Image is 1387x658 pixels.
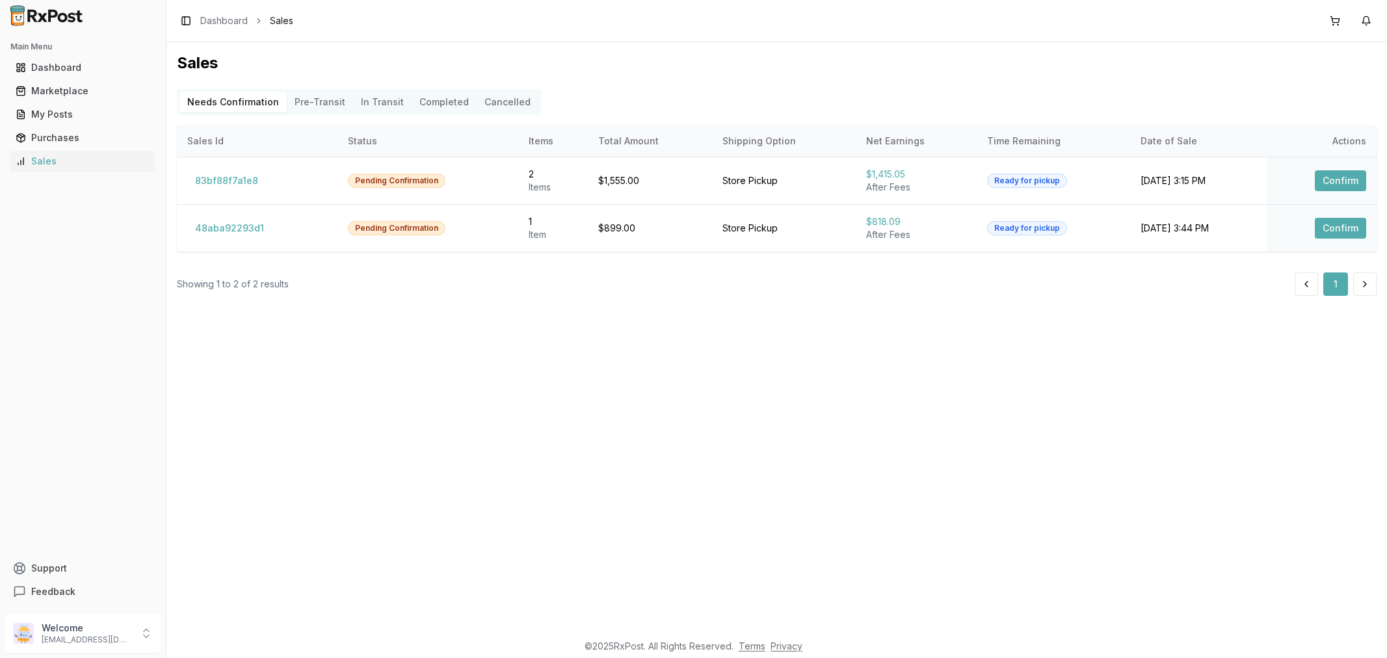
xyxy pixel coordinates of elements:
div: $1,555.00 [598,174,702,187]
button: Pre-Transit [287,92,353,112]
th: Total Amount [588,125,712,157]
a: My Posts [10,103,155,126]
div: Purchases [16,131,150,144]
div: [DATE] 3:44 PM [1141,222,1256,235]
img: User avatar [13,623,34,644]
button: Marketplace [5,81,161,101]
div: 2 [529,168,577,181]
button: Dashboard [5,57,161,78]
button: Feedback [5,580,161,603]
div: Sales [16,155,150,168]
div: My Posts [16,108,150,121]
h2: Main Menu [10,42,155,52]
a: Dashboard [200,14,248,27]
button: In Transit [353,92,412,112]
th: Net Earnings [856,125,977,157]
div: $1,415.05 [866,168,966,181]
h1: Sales [177,53,1377,73]
a: Dashboard [10,56,155,79]
div: Showing 1 to 2 of 2 results [177,278,289,291]
button: My Posts [5,104,161,125]
button: Cancelled [477,92,538,112]
div: Ready for pickup [987,221,1067,235]
div: Pending Confirmation [348,221,445,235]
div: After Fees [866,181,966,194]
div: $899.00 [598,222,702,235]
button: Sales [5,151,161,172]
nav: breadcrumb [200,14,293,27]
span: Sales [270,14,293,27]
img: RxPost Logo [5,5,88,26]
div: Marketplace [16,85,150,98]
button: Support [5,557,161,580]
button: 83bf88f7a1e8 [187,170,266,191]
button: Confirm [1315,218,1366,239]
div: [DATE] 3:15 PM [1141,174,1256,187]
div: Dashboard [16,61,150,74]
button: 48aba92293d1 [187,218,272,239]
button: Needs Confirmation [179,92,287,112]
div: Store Pickup [722,222,845,235]
div: $818.09 [866,215,966,228]
th: Sales Id [177,125,337,157]
div: 1 [529,215,577,228]
a: Purchases [10,126,155,150]
div: Item s [529,181,577,194]
a: Privacy [771,640,802,651]
th: Actions [1267,125,1377,157]
button: Confirm [1315,170,1366,191]
div: Item [529,228,577,241]
p: Welcome [42,622,132,635]
a: Sales [10,150,155,173]
th: Shipping Option [712,125,856,157]
span: Feedback [31,585,75,598]
div: After Fees [866,228,966,241]
th: Date of Sale [1130,125,1266,157]
div: Ready for pickup [987,174,1067,188]
th: Items [518,125,588,157]
button: Completed [412,92,477,112]
div: Store Pickup [722,174,845,187]
a: Terms [739,640,765,651]
button: Purchases [5,127,161,148]
th: Time Remaining [977,125,1131,157]
p: [EMAIL_ADDRESS][DOMAIN_NAME] [42,635,132,645]
div: Pending Confirmation [348,174,445,188]
button: 1 [1323,272,1348,296]
th: Status [337,125,518,157]
a: Marketplace [10,79,155,103]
